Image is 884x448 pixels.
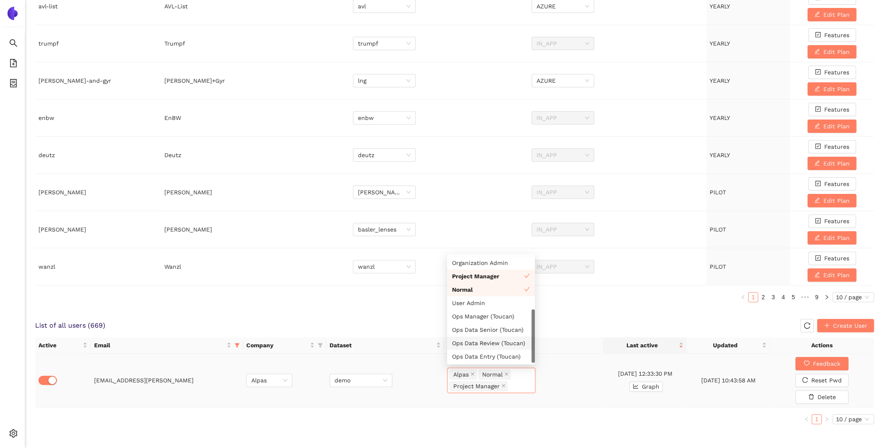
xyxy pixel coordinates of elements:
[633,383,639,390] span: line-chart
[687,337,770,354] th: this column's title is Updated,this column is sortable
[452,312,530,321] div: Ops Manager (Toucan)
[808,28,856,42] button: check-squareFeatures
[537,186,589,199] span: IN_APP
[811,376,842,385] span: Reset Pwd
[447,336,535,350] div: Ops Data Review (Toucan)
[450,369,477,379] span: Alpas
[814,160,820,167] span: edit
[453,370,469,379] span: Alpas
[778,292,788,302] li: 4
[91,337,243,354] th: this column's title is Email,this column is sortable
[537,149,589,161] span: IN_APP
[447,256,535,270] div: Organization Admin
[788,292,798,302] li: 5
[690,341,760,350] span: Updated
[770,337,874,354] th: Actions
[807,82,856,96] button: editEdit Plan
[812,293,821,302] a: 9
[836,415,871,424] span: 10 / page
[824,31,849,40] span: Features
[823,47,850,56] span: Edit Plan
[358,149,411,161] span: deutz
[706,174,790,211] td: PILOT
[807,194,856,207] button: editEdit Plan
[824,142,849,151] span: Features
[316,339,324,351] span: filter
[807,231,856,244] button: editEdit Plan
[358,186,411,199] span: draeger
[9,36,18,53] span: search
[706,248,790,285] td: PILOT
[818,392,836,402] span: Delete
[94,341,225,350] span: Email
[815,69,821,76] span: check-square
[824,417,829,422] span: right
[822,414,832,424] button: right
[246,341,308,350] span: Company
[808,103,856,116] button: check-squareFeatures
[823,270,850,280] span: Edit Plan
[815,181,821,187] span: check-square
[804,360,810,367] span: heart
[35,337,91,354] th: this column's title is Active,this column is sortable
[330,341,434,350] span: Dataset
[38,341,81,350] span: Active
[537,112,589,124] span: IN_APP
[35,25,161,62] td: trumpf
[233,339,241,351] span: filter
[537,37,589,50] span: IN_APP
[808,66,856,79] button: check-squareFeatures
[738,292,748,302] li: Previous Page
[807,45,856,59] button: editEdit Plan
[759,293,768,302] a: 2
[813,359,841,368] span: Feedback
[447,350,535,363] div: Ops Data Entry (Toucan)
[814,86,820,92] span: edit
[802,414,812,424] button: left
[161,174,350,211] td: [PERSON_NAME]
[452,339,530,348] div: Ops Data Review (Toucan)
[802,414,812,424] li: Previous Page
[478,369,511,379] span: Normal
[768,292,778,302] li: 3
[161,25,350,62] td: Trumpf
[815,106,821,113] span: check-square
[808,214,856,228] button: check-squareFeatures
[812,414,822,424] li: 1
[706,137,790,174] td: YEARLY
[801,322,813,329] span: reload
[804,417,809,422] span: left
[808,140,856,153] button: check-squareFeatures
[687,354,770,407] td: [DATE] 10:43:58 AM
[795,374,848,387] button: reloadReset Pwd
[629,382,663,392] button: line-chartGraph
[779,293,788,302] a: 4
[524,286,530,292] span: check
[833,321,867,330] span: Create User
[452,352,530,361] div: Ops Data Entry (Toucan)
[447,296,535,310] div: User Admin
[823,196,850,205] span: Edit Plan
[642,382,659,391] span: Graph
[335,374,387,387] span: demo
[318,343,323,348] span: filter
[706,62,790,99] td: YEARLY
[447,283,535,296] div: Normal
[91,354,243,407] td: [EMAIL_ADDRESS][PERSON_NAME]
[824,322,830,329] span: plus
[789,293,798,302] a: 5
[814,123,820,130] span: edit
[358,112,411,124] span: enbw
[823,233,850,242] span: Edit Plan
[607,369,683,378] div: [DATE] 12:33:30 PM
[807,8,856,21] button: editEdit Plan
[749,293,758,302] a: 1
[795,357,848,370] button: heartFeedback
[35,321,105,330] span: List of all users ( 669 )
[769,293,778,302] a: 3
[815,255,821,262] span: check-square
[815,143,821,150] span: check-square
[738,292,748,302] button: left
[6,7,19,20] img: Logo
[706,25,790,62] td: YEARLY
